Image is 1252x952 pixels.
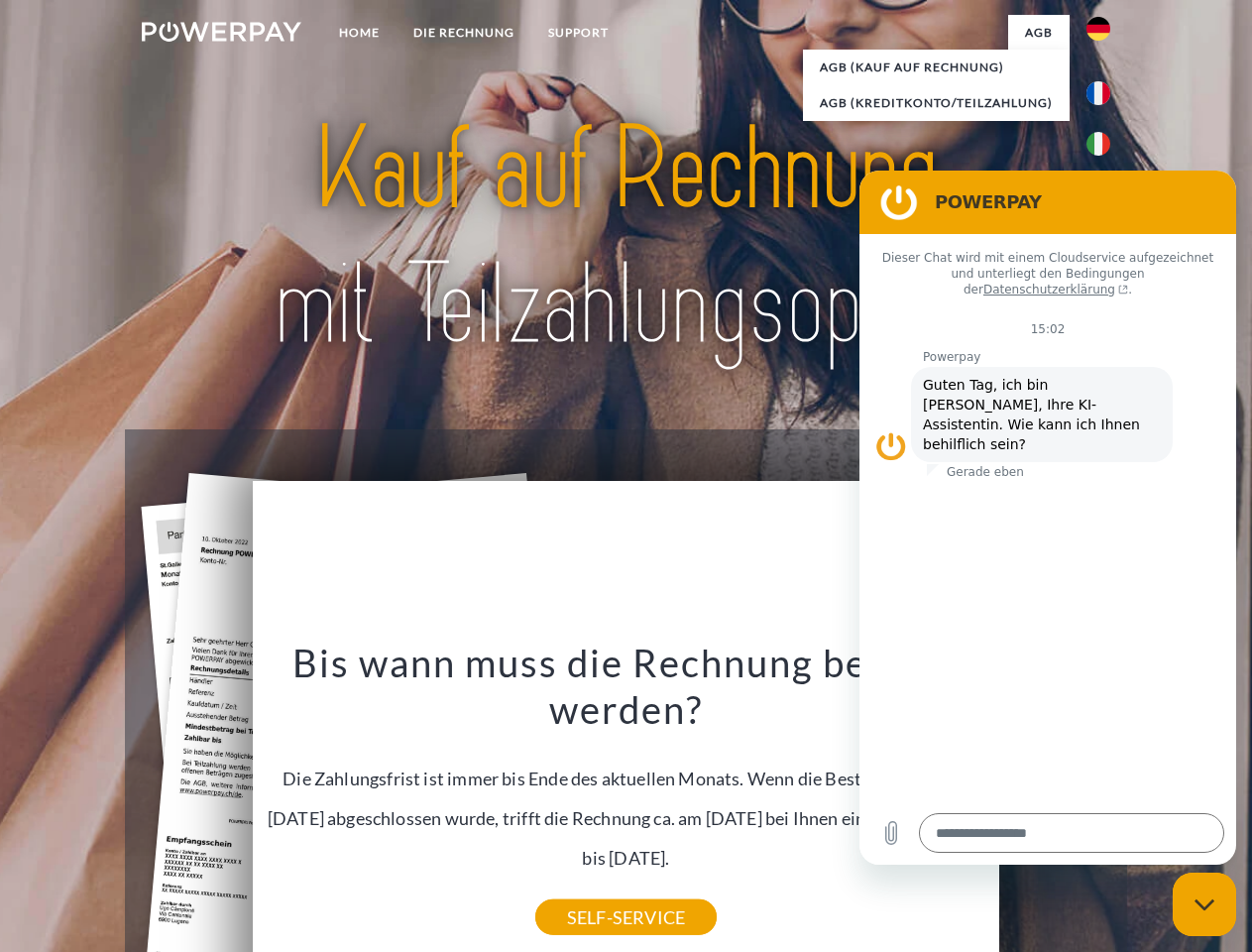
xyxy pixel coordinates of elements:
a: DIE RECHNUNG [397,15,531,51]
a: SELF-SERVICE [535,899,717,935]
img: it [1086,132,1110,156]
iframe: Schaltfläche zum Öffnen des Messaging-Fensters; Konversation läuft [1173,873,1236,936]
a: Home [322,15,397,51]
a: AGB (Kauf auf Rechnung) [803,50,1070,85]
img: de [1086,17,1110,41]
a: agb [1008,15,1070,51]
img: title-powerpay_de.svg [189,95,1063,380]
img: fr [1086,81,1110,105]
h3: Bis wann muss die Rechnung bezahlt werden? [265,639,988,734]
a: SUPPORT [531,15,626,51]
div: Die Zahlungsfrist ist immer bis Ende des aktuellen Monats. Wenn die Bestellung z.B. am [DATE] abg... [265,639,988,917]
iframe: Messaging-Fenster [859,171,1236,865]
img: logo-powerpay-white.svg [142,22,301,42]
a: AGB (Kreditkonto/Teilzahlung) [803,85,1070,121]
